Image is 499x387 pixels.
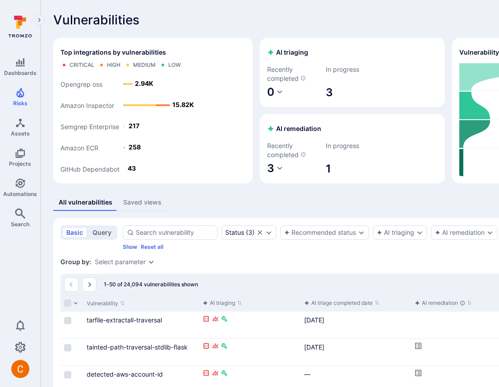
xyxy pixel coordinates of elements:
div: Fixable [221,315,228,325]
button: Status(3) [225,229,254,236]
button: AI remediation [435,229,485,236]
div: Cell for selection [60,339,83,365]
div: High [107,61,120,69]
i: Expand navigation menu [36,16,42,24]
button: Sort by function header() { return /*#__PURE__*/react__WEBPACK_IMPORTED_MODULE_0__.createElement(... [203,299,242,307]
button: 0 [267,85,283,100]
span: Risks [13,100,28,107]
span: Vulnerabilities [53,13,139,27]
span: 0 [267,85,274,98]
div: Reachable [203,342,210,352]
div: AI remediation [415,298,465,308]
button: Expand dropdown [416,229,423,236]
span: Dashboards [4,70,37,76]
div: [DATE] [304,315,407,325]
div: Top integrations by vulnerabilities [53,38,253,183]
span: 3 [267,162,274,175]
span: 1-50 of 24,094 vulnerabilities shown [104,281,198,288]
div: Exploitable [212,315,219,325]
text: 2.94K [135,79,153,87]
div: Low [168,61,181,69]
span: Projects [9,160,31,167]
button: Go to the next page [82,277,97,292]
h2: AI triaging [267,48,308,57]
text: Opengrep oss [60,80,102,88]
text: 258 [129,143,141,151]
button: Go to the previous page [64,277,79,292]
text: Amazon Inspector [60,101,114,109]
span: Select row [64,371,71,378]
div: Cell for aiCtx [199,339,300,365]
div: Cell for aiCtx.remediationStatus [411,339,498,365]
button: Clear selection [256,229,263,236]
a: detected-aws-account-id [87,370,163,378]
text: 43 [128,164,136,172]
text: 15.82K [172,101,194,108]
div: Exploitable [212,342,219,352]
div: Critical [69,61,94,69]
button: Show [123,243,137,250]
button: Reset all [141,243,163,250]
button: Expand dropdown [265,229,273,236]
a: tainted-path-traversal-stdlib-flask [87,343,188,351]
div: Camilo Rivera [11,360,29,378]
div: Exploitable [212,369,219,379]
button: Sort by Vulnerability [87,300,125,307]
div: grouping parameters [95,258,155,266]
div: [DATE] [304,342,407,352]
button: 3 [267,161,283,176]
button: Expand dropdown [148,258,155,266]
span: Automations [3,191,37,197]
span: Top integrations by vulnerabilities [60,48,166,57]
div: All vulnerabilities [59,198,112,207]
span: 3 [326,85,379,100]
span: Assets [11,130,30,137]
button: AI triaging [377,229,414,236]
span: In progress [326,65,379,74]
div: Medium [133,61,156,69]
div: Cell for selection [60,312,83,338]
button: Sort by function header() { return /*#__PURE__*/react__WEBPACK_IMPORTED_MODULE_0__.createElement(... [415,299,472,307]
span: Recently completed [267,65,320,83]
button: Sort by function header() { return /*#__PURE__*/react__WEBPACK_IMPORTED_MODULE_0__.createElement(... [304,299,379,307]
text: Amazon ECR [60,144,98,151]
img: ACg8ocJuq_DPPTkXyD9OlTnVLvDrpObecjcADscmEHLMiTyEnTELew=s96-c [11,360,29,378]
button: query [88,227,116,238]
span: Recently completed [267,141,320,159]
button: Expand dropdown [358,229,365,236]
div: Cell for aiCtx [199,312,300,338]
span: Select row [64,317,71,324]
div: Reachable [203,315,210,325]
input: Search vulnerability [136,228,213,237]
div: Status [225,229,244,236]
div: Saved views [123,198,162,207]
svg: AI remediated vulnerabilities in the last 7 days [300,152,306,157]
div: Cell for Vulnerability [83,339,199,365]
span: Select row [64,344,71,351]
span: Group by: [60,257,91,266]
span: In progress [326,141,379,150]
h2: AI remediation [267,124,321,133]
text: GitHub Dependabot [60,165,120,173]
button: Expand dropdown [486,229,494,236]
div: Cell for Vulnerability [83,312,199,338]
button: Select parameter [95,258,146,266]
button: basic [62,227,87,238]
span: Search [11,221,29,228]
button: Recommended status [284,229,356,236]
text: 217 [129,122,139,130]
text: Semgrep Enterprise [60,122,119,131]
div: Cell for aiCtx.triageFinishedAt [300,339,411,365]
div: Cell for aiCtx.remediationStatus [411,312,498,338]
div: Reachable [203,369,210,379]
a: tarfile-extractall-traversal [87,316,162,324]
div: Cell for aiCtx.triageFinishedAt [300,312,411,338]
span: Select all rows [64,299,71,307]
div: ( 3 ) [225,229,254,236]
svg: AI triaged vulnerabilities in the last 7 days [300,75,306,81]
span: 1 [326,162,379,176]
